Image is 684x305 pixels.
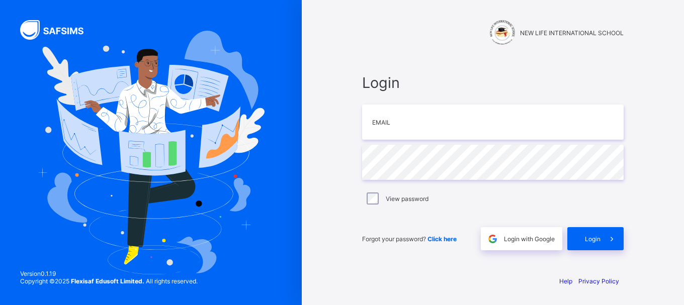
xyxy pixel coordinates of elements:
a: Privacy Policy [578,277,619,285]
label: View password [386,195,429,202]
a: Click here [427,235,457,243]
strong: Flexisaf Edusoft Limited. [71,277,144,285]
span: Login [362,74,624,91]
span: Login [585,235,601,243]
img: google.396cfc9801f0270233282035f929180a.svg [487,233,498,245]
span: Copyright © 2025 All rights reserved. [20,277,198,285]
span: Login with Google [504,235,555,243]
span: NEW LIFE INTERNATIONAL SCHOOL [520,29,624,37]
img: Hero Image [37,31,265,275]
a: Help [559,277,572,285]
span: Version 0.1.19 [20,270,198,277]
img: SAFSIMS Logo [20,20,96,40]
span: Forgot your password? [362,235,457,243]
